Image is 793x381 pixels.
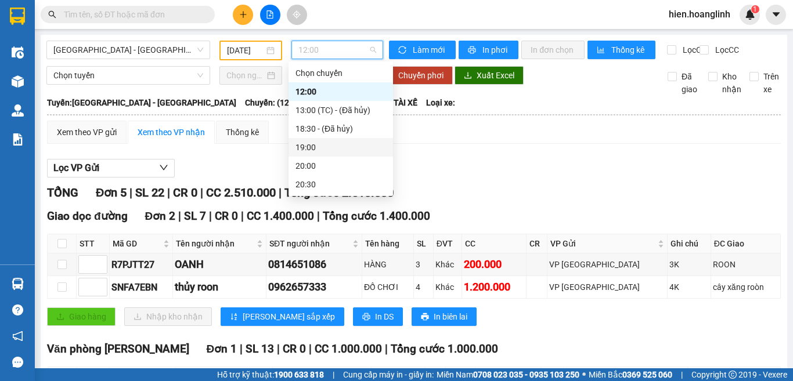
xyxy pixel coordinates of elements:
[173,276,266,299] td: thủy roon
[668,234,711,253] th: Ghi chú
[200,186,203,199] span: |
[246,342,274,355] span: SL 13
[47,342,189,355] span: Văn phòng [PERSON_NAME]
[53,67,203,84] span: Chọn tuyến
[362,313,370,322] span: printer
[138,126,205,139] div: Xem theo VP nhận
[398,46,408,55] span: sync
[48,10,56,19] span: search
[416,258,431,271] div: 3
[426,96,455,109] span: Loại xe:
[309,342,312,355] span: |
[343,368,434,381] span: Cung cấp máy in - giấy in:
[47,159,175,177] button: Lọc VP Gửi
[711,43,741,56] span: Lọc CC
[230,313,238,322] span: sort-ascending
[77,234,110,253] th: STT
[435,281,460,293] div: Khác
[173,186,197,199] span: CR 0
[178,209,181,223] span: |
[96,186,127,199] span: Đơn 5
[124,307,212,326] button: downloadNhập kho nhận
[391,342,498,355] span: Tổng cước 1.000.000
[413,43,446,56] span: Làm mới
[295,67,386,79] div: Chọn chuyến
[217,368,324,381] span: Hỗ trợ kỹ thuật:
[711,276,781,299] td: cây xăng roòn
[53,161,99,175] span: Lọc VP Gửi
[47,209,128,223] span: Giao dọc đường
[434,310,467,323] span: In biên lai
[375,310,394,323] span: In DS
[47,98,236,107] b: Tuyến: [GEOGRAPHIC_DATA] - [GEOGRAPHIC_DATA]
[173,253,266,276] td: OANH
[287,5,307,25] button: aim
[260,5,280,25] button: file-add
[464,256,524,273] div: 200.000
[369,96,417,109] span: Tài xế: TÀI XẾ
[221,307,344,326] button: sort-ascending[PERSON_NAME] sắp xếp
[12,46,24,59] img: warehouse-icon
[266,253,362,276] td: 0814651086
[239,10,247,19] span: plus
[167,186,170,199] span: |
[597,46,607,55] span: bar-chart
[611,43,646,56] span: Thống kê
[12,75,24,88] img: warehouse-icon
[12,104,24,117] img: warehouse-icon
[215,209,238,223] span: CR 0
[678,43,708,56] span: Lọc CR
[247,209,314,223] span: CC 1.400.000
[362,234,414,253] th: Tên hàng
[111,280,171,295] div: SNFA7EBN
[268,279,360,295] div: 0962657333
[110,253,173,276] td: R7PJTT27
[711,234,781,253] th: ĐC Giao
[416,281,431,293] div: 4
[175,279,264,295] div: thủy roon
[111,257,171,272] div: R7PJTT27
[175,256,264,273] div: OANH
[241,209,244,223] span: |
[227,44,264,57] input: 13/10/2025
[434,234,463,253] th: ĐVT
[550,237,655,250] span: VP Gửi
[317,209,320,223] span: |
[12,357,23,368] span: message
[587,41,655,59] button: bar-chartThống kê
[295,104,386,117] div: 13:00 (TC) - (Đã hủy)
[364,258,412,271] div: HÀNG
[243,310,335,323] span: [PERSON_NAME] sắp xếp
[521,41,585,59] button: In đơn chọn
[12,133,24,146] img: solution-icon
[295,178,386,191] div: 20:30
[240,342,243,355] span: |
[711,253,781,276] td: ROON
[269,237,350,250] span: SĐT người nhận
[295,85,386,98] div: 12:00
[385,342,388,355] span: |
[64,8,201,21] input: Tìm tên, số ĐT hoặc mã đơn
[293,10,301,19] span: aim
[681,368,683,381] span: |
[176,237,254,250] span: Tên người nhận
[353,307,403,326] button: printerIn DS
[53,41,203,59] span: Hà Nội - Quảng Bình
[753,5,757,13] span: 1
[206,186,276,199] span: CC 2.510.000
[145,209,176,223] span: Đơn 2
[549,281,665,293] div: VP [GEOGRAPHIC_DATA]
[718,70,746,96] span: Kho nhận
[477,69,514,82] span: Xuất Excel
[295,122,386,135] div: 18:30 - (Đã hủy)
[57,126,117,139] div: Xem theo VP gửi
[113,237,161,250] span: Mã GD
[482,43,509,56] span: In phơi
[295,159,386,172] div: 20:00
[226,69,265,82] input: Chọn ngày
[135,186,164,199] span: SL 22
[437,368,579,381] span: Miền Nam
[455,66,524,85] button: downloadXuất Excel
[333,368,334,381] span: |
[766,5,786,25] button: caret-down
